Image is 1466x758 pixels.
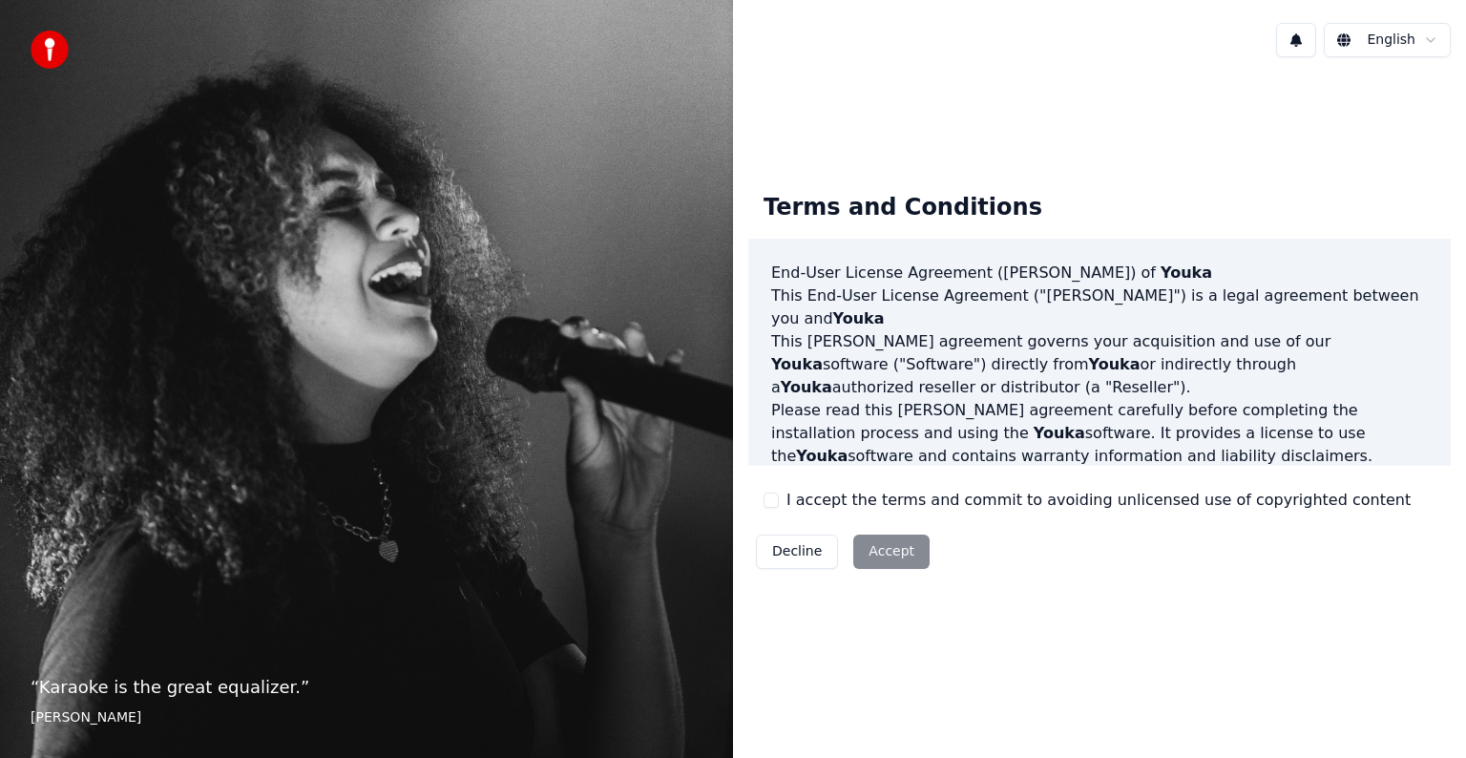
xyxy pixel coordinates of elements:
h3: End-User License Agreement ([PERSON_NAME]) of [771,262,1428,284]
button: Decline [756,535,838,569]
p: Please read this [PERSON_NAME] agreement carefully before completing the installation process and... [771,399,1428,468]
footer: [PERSON_NAME] [31,708,702,727]
p: This [PERSON_NAME] agreement governs your acquisition and use of our software ("Software") direct... [771,330,1428,399]
span: Youka [771,355,823,373]
span: Youka [796,447,848,465]
label: I accept the terms and commit to avoiding unlicensed use of copyrighted content [786,489,1411,512]
p: This End-User License Agreement ("[PERSON_NAME]") is a legal agreement between you and [771,284,1428,330]
span: Youka [833,309,885,327]
p: “ Karaoke is the great equalizer. ” [31,674,702,701]
span: Youka [1034,424,1085,442]
span: Youka [1161,263,1212,282]
span: Youka [1089,355,1141,373]
span: Youka [781,378,832,396]
div: Terms and Conditions [748,178,1058,239]
img: youka [31,31,69,69]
